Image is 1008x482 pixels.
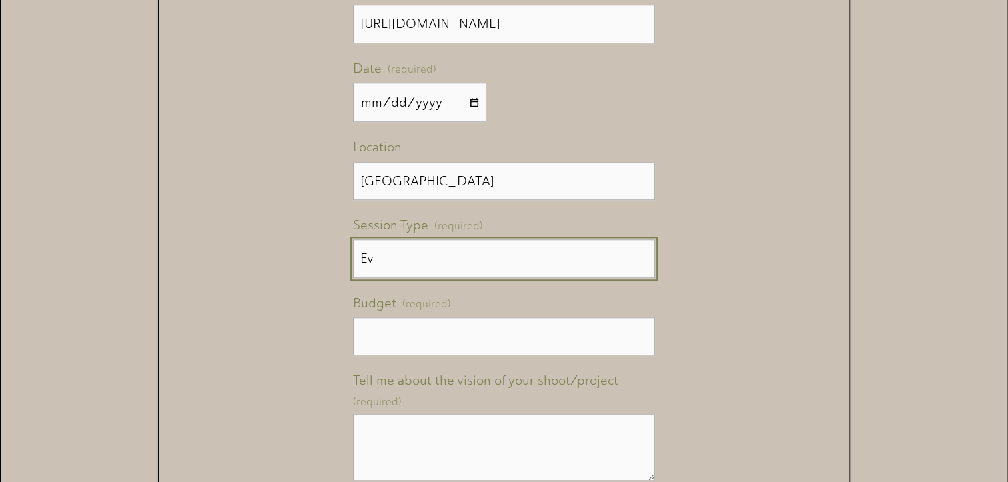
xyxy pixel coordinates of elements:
span: (required) [388,60,436,79]
span: Location [353,135,402,159]
span: (required) [402,295,451,314]
span: Tell me about the vision of your shoot/project [353,369,618,392]
span: Session Type [353,213,428,237]
span: (required) [434,217,483,236]
span: Budget [353,291,396,315]
span: (required) [353,393,402,412]
span: Date [353,57,382,80]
